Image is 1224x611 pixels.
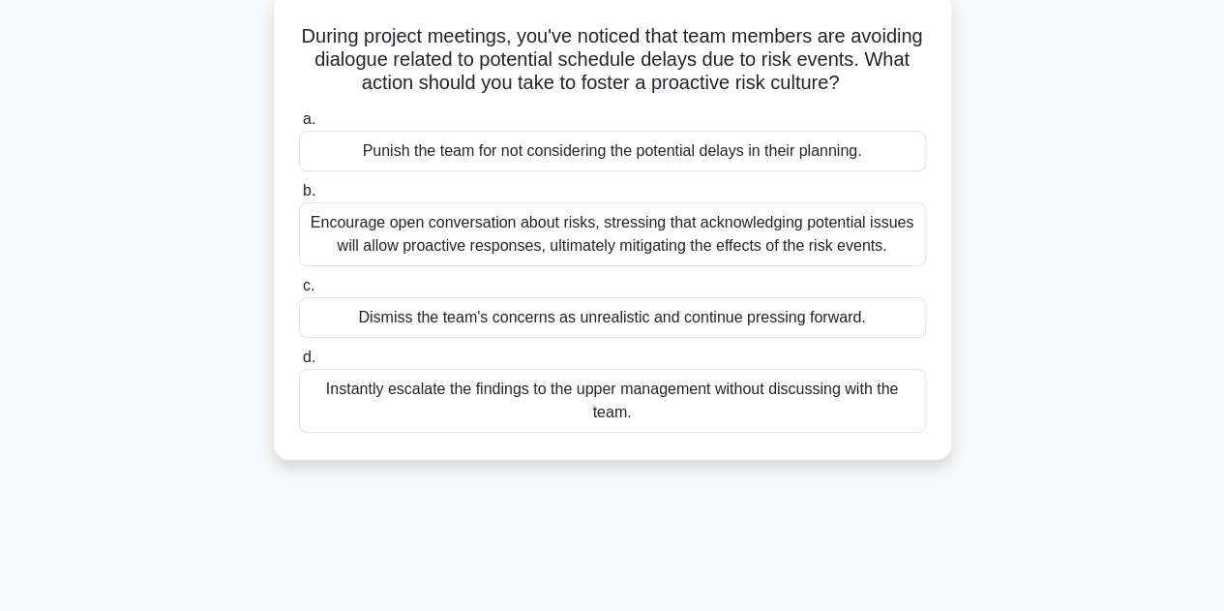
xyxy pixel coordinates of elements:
[303,349,315,365] span: d.
[303,110,315,127] span: a.
[299,297,926,338] div: Dismiss the team's concerns as unrealistic and continue pressing forward.
[303,277,314,293] span: c.
[299,369,926,433] div: Instantly escalate the findings to the upper management without discussing with the team.
[299,131,926,171] div: Punish the team for not considering the potential delays in their planning.
[299,202,926,266] div: Encourage open conversation about risks, stressing that acknowledging potential issues will allow...
[297,24,928,96] h5: During project meetings, you've noticed that team members are avoiding dialogue related to potent...
[303,182,315,199] span: b.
